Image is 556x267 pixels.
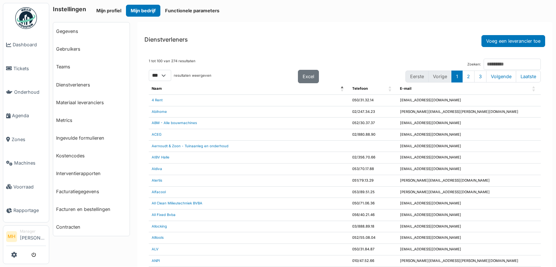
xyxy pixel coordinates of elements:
[3,128,49,151] a: Zones
[397,255,541,267] td: [PERSON_NAME][EMAIL_ADDRESS][PERSON_NAME][DOMAIN_NAME]
[397,186,541,198] td: [PERSON_NAME][EMAIL_ADDRESS][DOMAIN_NAME]
[397,221,541,232] td: [EMAIL_ADDRESS][DOMAIN_NAME]
[20,229,46,244] li: [PERSON_NAME]
[152,224,167,228] a: Allocking
[405,71,541,82] nav: pagination
[349,198,397,209] td: 050/71.06.36
[397,198,541,209] td: [EMAIL_ADDRESS][DOMAIN_NAME]
[152,86,162,90] span: Naam
[349,118,397,129] td: 052/30.37.37
[3,104,49,127] a: Agenda
[397,175,541,186] td: [PERSON_NAME][EMAIL_ADDRESS][DOMAIN_NAME]
[397,152,541,164] td: [EMAIL_ADDRESS][DOMAIN_NAME]
[462,71,475,82] button: 2
[397,232,541,244] td: [EMAIL_ADDRESS][DOMAIN_NAME]
[53,111,130,129] a: Metrics
[144,36,188,43] h6: Dienstverleners
[467,62,481,67] label: Zoeken:
[53,76,130,94] a: Dienstverleners
[349,232,397,244] td: 052/55.08.04
[152,201,202,205] a: All Clean Milieutechniek BVBA
[397,209,541,221] td: [EMAIL_ADDRESS][DOMAIN_NAME]
[160,5,224,17] a: Functionele parameters
[451,71,463,82] button: 1
[349,221,397,232] td: 03/888.89.18
[152,236,164,240] a: Alltools
[349,243,397,255] td: 050/31.84.87
[53,165,130,182] a: Interventierapporten
[53,147,130,165] a: Kostencodes
[13,65,46,72] span: Tickets
[53,183,130,200] a: Facturatiegegevens
[3,199,49,222] a: Rapportage
[152,121,197,125] a: ABM - Alle bouwmachines
[397,118,541,129] td: [EMAIL_ADDRESS][DOMAIN_NAME]
[388,83,393,94] span: Telefoon: Activate to sort
[486,71,516,82] button: Next
[53,94,130,111] a: Materiaal leveranciers
[13,183,46,190] span: Voorraad
[3,56,49,80] a: Tickets
[152,167,162,171] a: Aldiva
[149,59,195,70] div: 1 tot 100 van 274 resultaten
[3,175,49,198] a: Voorraad
[53,22,130,40] a: Gegevens
[92,5,126,17] button: Mijn profiel
[397,129,541,141] td: [EMAIL_ADDRESS][DOMAIN_NAME]
[3,33,49,56] a: Dashboard
[20,229,46,234] div: Manager
[400,86,412,90] span: E-mail
[349,175,397,186] td: 051/79.13.29
[349,186,397,198] td: 053/89.51.25
[397,95,541,106] td: [EMAIL_ADDRESS][DOMAIN_NAME]
[53,129,130,147] a: Ingevulde formulieren
[53,40,130,58] a: Gebruikers
[397,140,541,152] td: [EMAIL_ADDRESS][DOMAIN_NAME]
[397,164,541,175] td: [EMAIL_ADDRESS][DOMAIN_NAME]
[532,83,536,94] span: E-mail: Activate to sort
[53,200,130,218] a: Facturen en bestellingen
[53,218,130,236] a: Contracten
[152,190,166,194] a: Alfacool
[152,247,159,251] a: ALV
[12,112,46,119] span: Agenda
[152,213,176,217] a: All Fixed Bvba
[341,83,345,94] span: Naam: Activate to invert sorting
[152,110,167,114] a: Abihome
[516,71,541,82] button: Last
[15,7,37,29] img: Badge_color-CXgf-gQk.svg
[349,129,397,141] td: 02/880.88.90
[349,106,397,118] td: 02/247.34.23
[13,41,46,48] span: Dashboard
[152,178,162,182] a: Alertis
[14,160,46,166] span: Machines
[349,209,397,221] td: 056/40.21.46
[152,98,163,102] a: 4 Rent
[152,155,169,159] a: AIBV Halle
[6,231,17,242] li: MH
[349,255,397,267] td: 010/47.52.66
[6,229,46,246] a: MH Manager[PERSON_NAME]
[152,132,161,136] a: ACEG
[397,243,541,255] td: [EMAIL_ADDRESS][DOMAIN_NAME]
[298,70,319,83] button: Excel
[349,164,397,175] td: 053/70.17.88
[3,151,49,175] a: Machines
[152,259,160,263] a: ANPI
[481,35,545,47] button: Voeg een leverancier toe
[53,58,130,76] a: Teams
[3,80,49,104] a: Onderhoud
[349,95,397,106] td: 050/31.32.14
[12,136,46,143] span: Zones
[152,144,228,148] a: Aernoudt & Zoon - Tuinaanleg en onderhoud
[13,207,46,214] span: Rapportage
[303,74,314,79] span: Excel
[349,152,397,164] td: 02/356.70.66
[126,5,160,17] button: Mijn bedrijf
[397,106,541,118] td: [PERSON_NAME][EMAIL_ADDRESS][PERSON_NAME][DOMAIN_NAME]
[53,6,86,13] h6: Instellingen
[352,86,368,90] span: Telefoon
[174,73,211,79] label: resultaten weergeven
